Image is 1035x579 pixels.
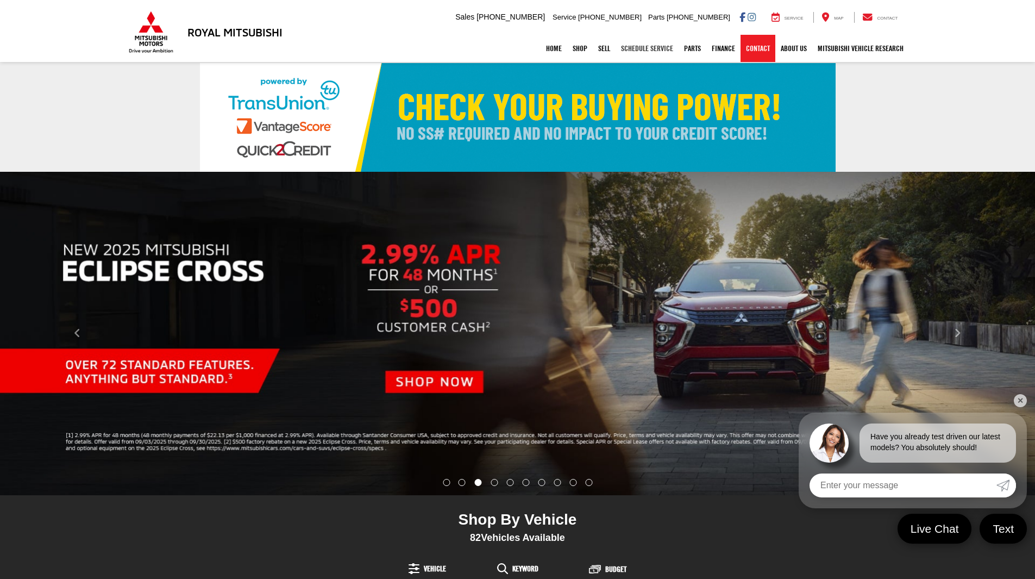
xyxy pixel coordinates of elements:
[475,479,482,486] li: Go to slide number 3.
[877,16,898,21] span: Contact
[739,13,745,21] a: Facebook: Click to visit our Facebook page
[578,13,642,21] span: [PHONE_NUMBER]
[329,510,706,532] div: Shop By Vehicle
[905,521,964,536] span: Live Chat
[775,35,812,62] a: About Us
[785,16,804,21] span: Service
[593,35,616,62] a: Sell
[512,565,538,572] span: Keyword
[455,13,474,21] span: Sales
[810,424,849,463] img: Agent profile photo
[763,12,812,23] a: Service
[748,13,756,21] a: Instagram: Click to visit our Instagram page
[491,479,498,486] li: Go to slide number 4.
[741,35,775,62] a: Contact
[810,474,996,497] input: Enter your message
[616,35,679,62] a: Schedule Service: Opens in a new tab
[569,479,576,486] li: Go to slide number 9.
[813,12,851,23] a: Map
[860,424,1016,463] div: Have you already test driven our latest models? You absolutely should!
[127,11,175,53] img: Mitsubishi
[507,479,514,486] li: Go to slide number 5.
[443,479,450,486] li: Go to slide number 1.
[898,514,972,544] a: Live Chat
[554,479,561,486] li: Go to slide number 8.
[667,13,730,21] span: [PHONE_NUMBER]
[812,35,909,62] a: Mitsubishi Vehicle Research
[880,194,1035,474] button: Click to view next picture.
[679,35,706,62] a: Parts: Opens in a new tab
[605,565,626,573] span: Budget
[541,35,567,62] a: Home
[854,12,906,23] a: Contact
[996,474,1016,497] a: Submit
[329,532,706,544] div: Vehicles Available
[522,479,529,486] li: Go to slide number 6.
[424,565,446,572] span: Vehicle
[648,13,664,21] span: Parts
[459,479,466,486] li: Go to slide number 2.
[706,35,741,62] a: Finance
[200,63,836,172] img: Check Your Buying Power
[834,16,843,21] span: Map
[585,479,592,486] li: Go to slide number 10.
[567,35,593,62] a: Shop
[470,532,481,543] span: 82
[187,26,283,38] h3: Royal Mitsubishi
[987,521,1019,536] span: Text
[553,13,576,21] span: Service
[476,13,545,21] span: [PHONE_NUMBER]
[980,514,1027,544] a: Text
[538,479,545,486] li: Go to slide number 7.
